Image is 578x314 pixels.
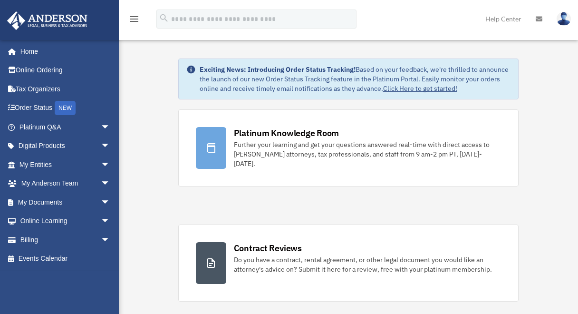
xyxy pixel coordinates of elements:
[101,212,120,231] span: arrow_drop_down
[7,155,125,174] a: My Entitiesarrow_drop_down
[234,127,339,139] div: Platinum Knowledge Room
[234,140,501,168] div: Further your learning and get your questions answered real-time with direct access to [PERSON_NAM...
[200,65,356,74] strong: Exciting News: Introducing Order Status Tracking!
[159,13,169,23] i: search
[234,242,302,254] div: Contract Reviews
[557,12,571,26] img: User Pic
[7,137,125,156] a: Digital Productsarrow_drop_down
[7,212,125,231] a: Online Learningarrow_drop_down
[178,225,519,302] a: Contract Reviews Do you have a contract, rental agreement, or other legal document you would like...
[7,249,125,268] a: Events Calendar
[128,13,140,25] i: menu
[7,193,125,212] a: My Documentsarrow_drop_down
[7,118,125,137] a: Platinum Q&Aarrow_drop_down
[101,118,120,137] span: arrow_drop_down
[101,174,120,194] span: arrow_drop_down
[101,193,120,212] span: arrow_drop_down
[178,109,519,186] a: Platinum Knowledge Room Further your learning and get your questions answered real-time with dire...
[7,79,125,98] a: Tax Organizers
[7,230,125,249] a: Billingarrow_drop_down
[7,174,125,193] a: My Anderson Teamarrow_drop_down
[101,230,120,250] span: arrow_drop_down
[7,42,120,61] a: Home
[55,101,76,115] div: NEW
[200,65,511,93] div: Based on your feedback, we're thrilled to announce the launch of our new Order Status Tracking fe...
[234,255,501,274] div: Do you have a contract, rental agreement, or other legal document you would like an attorney's ad...
[4,11,90,30] img: Anderson Advisors Platinum Portal
[7,98,125,118] a: Order StatusNEW
[101,137,120,156] span: arrow_drop_down
[101,155,120,175] span: arrow_drop_down
[7,61,125,80] a: Online Ordering
[383,84,457,93] a: Click Here to get started!
[128,17,140,25] a: menu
